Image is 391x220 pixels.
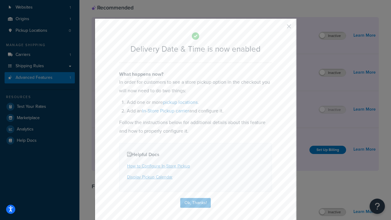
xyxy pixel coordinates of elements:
p: Follow the instructions below for additional details about this feature and how to properly confi... [119,118,272,135]
a: In-Store Pickup carrier [142,107,189,114]
h4: What happens now? [119,71,272,78]
li: Add an and configure it. [127,107,272,115]
h2: Delivery Date & Time is now enabled [119,45,272,53]
a: How to Configure In-Store Pickup [127,163,190,169]
a: pickup locations [163,99,198,106]
h4: Helpful Docs [127,151,264,158]
a: Display Pickup Calendar [127,174,173,180]
li: Add one or more . [127,98,272,107]
button: Ok, Thanks! [180,198,211,208]
p: In order for customers to see a store pickup option in the checkout you will now need to do two t... [119,78,272,95]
